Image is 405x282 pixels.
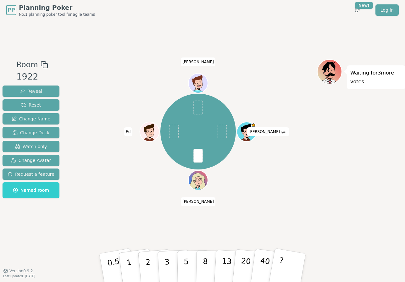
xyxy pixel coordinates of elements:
[3,274,35,278] span: Last updated: [DATE]
[3,127,59,138] button: Change Deck
[13,187,49,193] span: Named room
[6,3,95,17] a: PPPlanning PokerNo.1 planning poker tool for agile teams
[3,155,59,166] button: Change Avatar
[20,88,42,94] span: Reveal
[3,268,33,274] button: Version0.9.2
[3,113,59,124] button: Change Name
[3,169,59,180] button: Request a feature
[352,4,363,16] button: New!
[8,171,54,177] span: Request a feature
[3,99,59,111] button: Reset
[3,141,59,152] button: Watch only
[9,268,33,274] span: Version 0.9.2
[181,58,215,66] span: Click to change your name
[247,127,289,136] span: Click to change your name
[21,102,41,108] span: Reset
[181,197,215,206] span: Click to change your name
[280,131,287,134] span: (you)
[15,143,47,150] span: Watch only
[13,130,49,136] span: Change Deck
[3,86,59,97] button: Reveal
[3,182,59,198] button: Named room
[124,127,132,136] span: Click to change your name
[251,123,256,128] span: Anna is the host
[8,6,15,14] span: PP
[11,157,51,163] span: Change Avatar
[12,116,50,122] span: Change Name
[16,70,48,83] div: 1922
[355,2,373,9] div: New!
[237,123,256,141] button: Click to change your avatar
[19,3,95,12] span: Planning Poker
[16,59,38,70] span: Room
[375,4,399,16] a: Log in
[350,69,402,86] p: Waiting for 3 more votes...
[19,12,95,17] span: No.1 planning poker tool for agile teams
